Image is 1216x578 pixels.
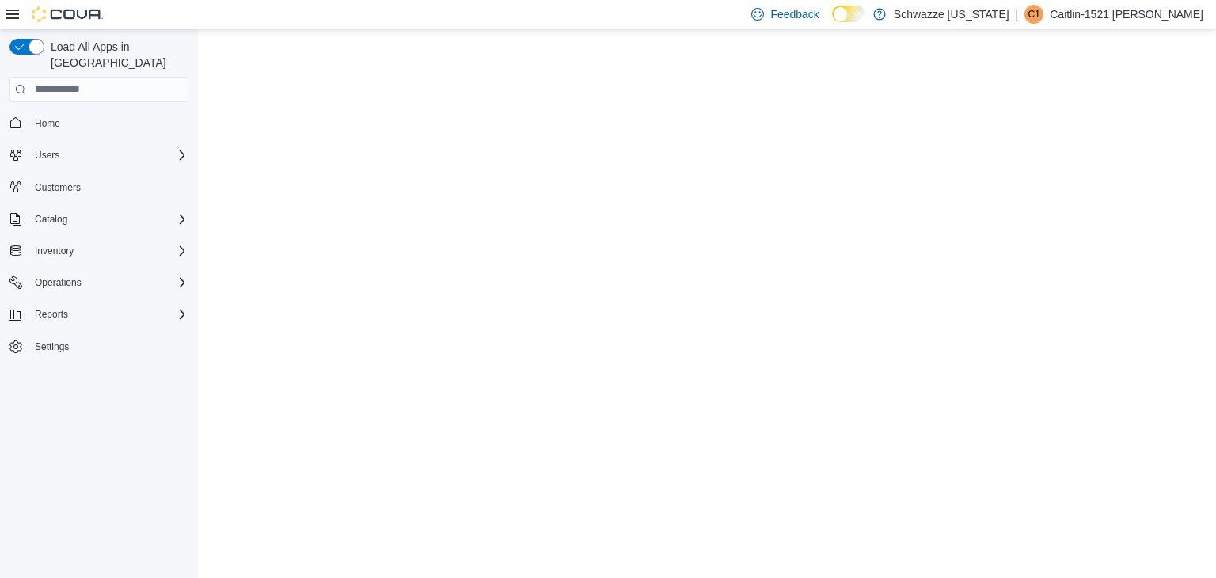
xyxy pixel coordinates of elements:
[28,305,74,324] button: Reports
[894,5,1009,24] p: Schwazze [US_STATE]
[3,112,195,135] button: Home
[28,178,87,197] a: Customers
[1016,5,1019,24] p: |
[35,308,68,321] span: Reports
[28,146,188,165] span: Users
[3,272,195,294] button: Operations
[9,105,188,400] nav: Complex example
[832,22,833,23] span: Dark Mode
[28,177,188,197] span: Customers
[3,335,195,358] button: Settings
[28,146,66,165] button: Users
[3,303,195,325] button: Reports
[28,241,80,260] button: Inventory
[28,113,188,133] span: Home
[44,39,188,70] span: Load All Apps in [GEOGRAPHIC_DATA]
[32,6,103,22] img: Cova
[35,181,81,194] span: Customers
[28,210,74,229] button: Catalog
[28,305,188,324] span: Reports
[832,6,865,22] input: Dark Mode
[1028,5,1040,24] span: C1
[3,208,195,230] button: Catalog
[35,117,60,130] span: Home
[28,337,75,356] a: Settings
[28,210,188,229] span: Catalog
[1024,5,1043,24] div: Caitlin-1521 Noll
[28,273,88,292] button: Operations
[28,241,188,260] span: Inventory
[35,340,69,353] span: Settings
[35,245,74,257] span: Inventory
[35,149,59,162] span: Users
[3,144,195,166] button: Users
[770,6,819,22] span: Feedback
[1050,5,1203,24] p: Caitlin-1521 [PERSON_NAME]
[35,213,67,226] span: Catalog
[35,276,82,289] span: Operations
[28,337,188,356] span: Settings
[3,240,195,262] button: Inventory
[3,176,195,199] button: Customers
[28,273,188,292] span: Operations
[28,114,66,133] a: Home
